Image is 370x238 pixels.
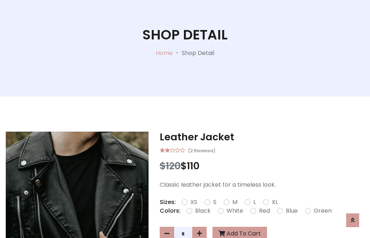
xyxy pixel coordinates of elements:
span: 110 [187,159,199,173]
label: Green [314,207,332,215]
label: White [227,207,243,215]
h3: Leather Jacket [160,131,365,143]
p: - [173,49,182,58]
label: M [232,198,237,207]
p: Shop Detail [182,49,214,58]
label: Blue [286,207,298,215]
label: XL [272,198,278,207]
label: XS [190,198,197,207]
h1: Shop Detail [142,27,228,43]
label: S [213,198,216,207]
p: Colors: [160,207,181,215]
h3: $ [160,160,365,172]
small: (2 Reviews) [188,146,215,154]
label: L [253,198,256,207]
p: Classic leather jacket for a timeless look. [160,180,365,189]
a: Home [156,49,173,57]
p: Sizes: [160,198,176,207]
span: $120 [160,159,181,173]
label: Black [195,207,211,215]
label: Red [259,207,270,215]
